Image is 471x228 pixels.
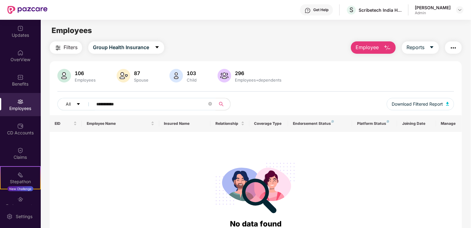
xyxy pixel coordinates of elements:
th: Joining Date [397,115,436,132]
span: caret-down [429,45,434,50]
div: [PERSON_NAME] [415,5,451,11]
div: Settings [14,213,34,220]
div: Stepathon [1,179,40,185]
img: svg+xml;base64,PHN2ZyB4bWxucz0iaHR0cDovL3d3dy53My5vcmcvMjAwMC9zdmciIHdpZHRoPSIyNCIgaGVpZ2h0PSIyNC... [54,44,62,52]
button: Filters [50,41,82,54]
img: svg+xml;base64,PHN2ZyBpZD0iSGVscC0zMngzMiIgeG1sbnM9Imh0dHA6Ly93d3cudzMub3JnLzIwMDAvc3ZnIiB3aWR0aD... [305,7,311,14]
th: EID [50,115,82,132]
button: Allcaret-down [57,98,95,110]
img: svg+xml;base64,PHN2ZyB4bWxucz0iaHR0cDovL3d3dy53My5vcmcvMjAwMC9zdmciIHdpZHRoPSI4IiBoZWlnaHQ9IjgiIH... [387,120,389,123]
button: Reportscaret-down [402,41,439,54]
span: Employee [356,44,379,51]
button: Employee [351,41,396,54]
img: svg+xml;base64,PHN2ZyBpZD0iRW1wbG95ZWVzIiB4bWxucz0iaHR0cDovL3d3dy53My5vcmcvMjAwMC9zdmciIHdpZHRoPS... [17,99,23,105]
div: 296 [234,70,283,76]
img: svg+xml;base64,PHN2ZyB4bWxucz0iaHR0cDovL3d3dy53My5vcmcvMjAwMC9zdmciIHhtbG5zOnhsaW5rPSJodHRwOi8vd3... [446,102,449,106]
div: Scribetech India Healthcare Pvt Ltd [359,7,402,13]
img: svg+xml;base64,PHN2ZyBpZD0iQ2xhaW0iIHhtbG5zPSJodHRwOi8vd3d3LnczLm9yZy8yMDAwL3N2ZyIgd2lkdGg9IjIwIi... [17,147,23,154]
button: search [215,98,231,110]
img: svg+xml;base64,PHN2ZyBpZD0iRW5kb3JzZW1lbnRzIiB4bWxucz0iaHR0cDovL3d3dy53My5vcmcvMjAwMC9zdmciIHdpZH... [17,196,23,202]
span: search [215,102,227,107]
th: Manage [436,115,462,132]
div: 103 [185,70,198,76]
span: S [349,6,353,14]
div: Platform Status [357,121,392,126]
span: caret-down [76,102,81,107]
div: New Challenge [7,186,33,191]
div: 87 [133,70,150,76]
span: close-circle [208,102,212,106]
div: Employees+dependents [234,78,283,82]
img: svg+xml;base64,PHN2ZyB4bWxucz0iaHR0cDovL3d3dy53My5vcmcvMjAwMC9zdmciIHdpZHRoPSIyMSIgaGVpZ2h0PSIyMC... [17,172,23,178]
span: close-circle [208,101,212,107]
span: Relationship [215,121,240,126]
div: Admin [415,11,451,15]
img: svg+xml;base64,PHN2ZyBpZD0iQmVuZWZpdHMiIHhtbG5zPSJodHRwOi8vd3d3LnczLm9yZy8yMDAwL3N2ZyIgd2lkdGg9Ij... [17,74,23,80]
img: svg+xml;base64,PHN2ZyBpZD0iVXBkYXRlZCIgeG1sbnM9Imh0dHA6Ly93d3cudzMub3JnLzIwMDAvc3ZnIiB3aWR0aD0iMj... [17,25,23,32]
button: Download Filtered Report [387,98,454,110]
span: All [66,101,71,108]
div: Get Help [313,7,328,12]
th: Employee Name [82,115,159,132]
th: Insured Name [159,115,211,132]
img: svg+xml;base64,PHN2ZyB4bWxucz0iaHR0cDovL3d3dy53My5vcmcvMjAwMC9zdmciIHdpZHRoPSI4IiBoZWlnaHQ9IjgiIH... [331,120,334,123]
img: svg+xml;base64,PHN2ZyB4bWxucz0iaHR0cDovL3d3dy53My5vcmcvMjAwMC9zdmciIHdpZHRoPSIyNCIgaGVpZ2h0PSIyNC... [450,44,457,52]
div: 106 [73,70,97,76]
img: svg+xml;base64,PHN2ZyB4bWxucz0iaHR0cDovL3d3dy53My5vcmcvMjAwMC9zdmciIHdpZHRoPSIyODgiIGhlaWdodD0iMj... [211,155,300,218]
div: Endorsement Status [293,121,348,126]
span: Employee Name [87,121,149,126]
div: Child [185,78,198,82]
span: Download Filtered Report [392,101,443,108]
th: Relationship [210,115,249,132]
span: caret-down [155,45,160,50]
img: svg+xml;base64,PHN2ZyB4bWxucz0iaHR0cDovL3d3dy53My5vcmcvMjAwMC9zdmciIHhtbG5zOnhsaW5rPSJodHRwOi8vd3... [117,69,130,82]
img: svg+xml;base64,PHN2ZyB4bWxucz0iaHR0cDovL3d3dy53My5vcmcvMjAwMC9zdmciIHhtbG5zOnhsaW5rPSJodHRwOi8vd3... [169,69,183,82]
button: Group Health Insurancecaret-down [88,41,164,54]
span: Employees [52,26,92,35]
img: New Pazcare Logo [7,6,48,14]
span: EID [55,121,72,126]
img: svg+xml;base64,PHN2ZyBpZD0iRHJvcGRvd24tMzJ4MzIiIHhtbG5zPSJodHRwOi8vd3d3LnczLm9yZy8yMDAwL3N2ZyIgd2... [457,7,462,12]
th: Coverage Type [249,115,288,132]
img: svg+xml;base64,PHN2ZyB4bWxucz0iaHR0cDovL3d3dy53My5vcmcvMjAwMC9zdmciIHhtbG5zOnhsaW5rPSJodHRwOi8vd3... [384,44,391,52]
div: Spouse [133,78,150,82]
img: svg+xml;base64,PHN2ZyBpZD0iU2V0dGluZy0yMHgyMCIgeG1sbnM9Imh0dHA6Ly93d3cudzMub3JnLzIwMDAvc3ZnIiB3aW... [6,213,13,220]
span: Group Health Insurance [93,44,149,51]
span: Reports [406,44,424,51]
div: Employees [73,78,97,82]
img: svg+xml;base64,PHN2ZyB4bWxucz0iaHR0cDovL3d3dy53My5vcmcvMjAwMC9zdmciIHhtbG5zOnhsaW5rPSJodHRwOi8vd3... [57,69,71,82]
img: svg+xml;base64,PHN2ZyBpZD0iQ0RfQWNjb3VudHMiIGRhdGEtbmFtZT0iQ0QgQWNjb3VudHMiIHhtbG5zPSJodHRwOi8vd3... [17,123,23,129]
img: svg+xml;base64,PHN2ZyBpZD0iSG9tZSIgeG1sbnM9Imh0dHA6Ly93d3cudzMub3JnLzIwMDAvc3ZnIiB3aWR0aD0iMjAiIG... [17,50,23,56]
span: Filters [64,44,77,51]
img: svg+xml;base64,PHN2ZyB4bWxucz0iaHR0cDovL3d3dy53My5vcmcvMjAwMC9zdmciIHhtbG5zOnhsaW5rPSJodHRwOi8vd3... [218,69,231,82]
